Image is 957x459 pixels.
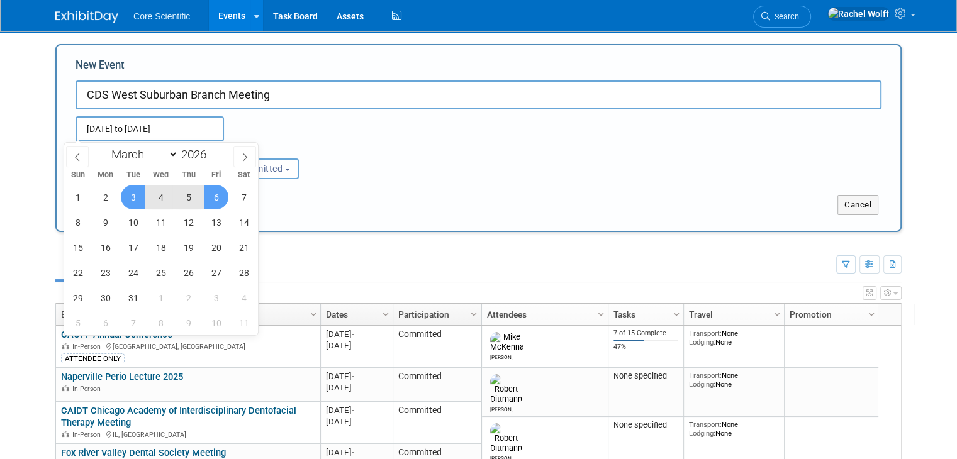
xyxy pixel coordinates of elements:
span: - [352,372,354,381]
span: March 8, 2026 [65,210,90,235]
span: April 5, 2026 [65,311,90,335]
label: New Event [76,58,125,77]
a: Promotion [790,304,870,325]
span: Column Settings [772,309,782,319]
div: None None [689,420,780,438]
button: Cancel [837,195,878,215]
div: 7 of 15 Complete [613,329,679,338]
span: Transport: [689,371,722,380]
div: [DATE] [326,340,387,351]
div: [DATE] [326,405,387,416]
a: Fox River Valley Dental Society Meeting [61,447,226,458]
span: - [352,406,354,415]
span: Column Settings [671,309,681,319]
div: None specified [613,420,679,430]
span: April 3, 2026 [204,285,228,310]
span: Column Settings [308,309,318,319]
span: March 9, 2026 [93,210,118,235]
select: Month [106,147,178,162]
span: March 28, 2026 [232,260,256,285]
span: April 7, 2026 [121,311,145,335]
span: Transport: [689,329,722,338]
a: Column Settings [307,304,321,323]
span: March 4, 2026 [148,185,173,209]
div: ATTENDEE ONLY [61,353,125,363]
span: April 4, 2026 [232,285,256,310]
div: Robert Dittmann [490,404,512,412]
span: March 18, 2026 [148,235,173,260]
span: March 11, 2026 [148,210,173,235]
span: Core Scientific [133,11,190,21]
span: April 8, 2026 [148,311,173,335]
img: In-Person Event [62,343,69,349]
div: None None [689,371,780,389]
span: In-Person [72,343,104,351]
span: March 30, 2026 [93,285,118,310]
span: - [352,448,354,457]
div: Participation: [213,141,332,158]
a: Naperville Perio Lecture 2025 [61,371,183,382]
img: In-Person Event [62,431,69,437]
span: Search [770,12,799,21]
a: Attendees [487,304,600,325]
img: ExhibitDay [55,11,118,23]
span: Fri [203,171,230,179]
span: March 19, 2026 [176,235,201,260]
span: Column Settings [866,309,876,319]
span: April 2, 2026 [176,285,201,310]
a: OACFP Annual Conference [61,329,172,340]
input: Start Date - End Date [76,116,224,141]
span: April 11, 2026 [232,311,256,335]
span: March 24, 2026 [121,260,145,285]
div: [DATE] [326,447,387,458]
span: March 17, 2026 [121,235,145,260]
img: In-Person Event [62,385,69,391]
img: Robert Dittmann [490,374,522,404]
span: April 10, 2026 [204,311,228,335]
span: March 27, 2026 [204,260,228,285]
span: March 7, 2026 [232,185,256,209]
a: Search [753,6,811,28]
span: March 31, 2026 [121,285,145,310]
td: Committed [393,402,481,444]
span: March 22, 2026 [65,260,90,285]
span: Column Settings [381,309,391,319]
span: Thu [175,171,203,179]
a: Column Settings [379,304,393,323]
span: - [352,329,354,339]
span: April 1, 2026 [148,285,173,310]
a: Dates [326,304,384,325]
span: Mon [92,171,120,179]
span: March 10, 2026 [121,210,145,235]
span: Transport: [689,420,722,429]
div: None specified [613,371,679,381]
span: March 1, 2026 [65,185,90,209]
a: CAIDT Chicago Academy of Interdisciplinary Dentofacial Therapy Meeting [61,405,296,428]
div: [DATE] [326,416,387,427]
span: March 15, 2026 [65,235,90,260]
td: Committed [393,368,481,402]
span: Column Settings [596,309,606,319]
a: Event [61,304,312,325]
span: March 2, 2026 [93,185,118,209]
a: Participation [398,304,473,325]
span: March 5, 2026 [176,185,201,209]
span: March 6, 2026 [204,185,228,209]
input: Year [178,147,216,162]
div: None None [689,329,780,347]
span: Lodging: [689,380,715,389]
span: April 6, 2026 [93,311,118,335]
span: March 25, 2026 [148,260,173,285]
div: [DATE] [326,371,387,382]
div: [GEOGRAPHIC_DATA], [GEOGRAPHIC_DATA] [61,341,315,351]
td: Committed [393,326,481,368]
div: IL, [GEOGRAPHIC_DATA] [61,429,315,440]
span: Sat [230,171,258,179]
span: March 26, 2026 [176,260,201,285]
span: March 29, 2026 [65,285,90,310]
div: 47% [613,343,679,351]
a: Column Settings [670,304,684,323]
a: Upcoming19 [55,255,129,279]
input: Name of Trade Show / Conference [76,80,881,109]
span: March 3, 2026 [121,185,145,209]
